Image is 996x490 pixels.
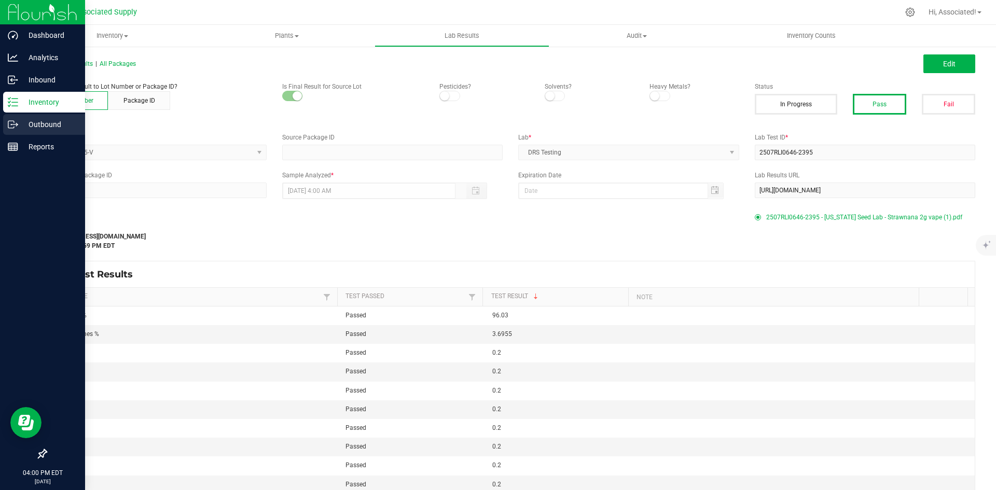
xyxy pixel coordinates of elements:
span: 0.2 [492,424,501,431]
span: 0.2 [492,461,501,469]
span: Passed [345,349,366,356]
a: Test NameSortable [54,292,320,301]
th: Note [628,288,919,306]
strong: [EMAIL_ADDRESS][DOMAIN_NAME] [46,233,146,240]
button: In Progress [755,94,838,115]
inline-svg: Dashboard [8,30,18,40]
p: Outbound [18,118,80,131]
label: Status [755,82,976,91]
span: 0.2 [492,368,501,375]
span: Associated Supply [75,8,137,17]
a: Lab Results [375,25,549,47]
label: Sample Analyzed [282,171,503,180]
p: Dashboard [18,29,80,41]
span: All Packages [100,60,136,67]
span: Lab Results [431,31,493,40]
p: Is Final Result for Source Lot [282,82,424,91]
p: Heavy Metals? [649,82,739,91]
span: Sortable [532,292,540,301]
span: Edit [943,60,956,68]
p: Reports [18,141,80,153]
inline-svg: Outbound [8,119,18,130]
form-radio-button: Primary COA [755,214,761,220]
p: Analytics [18,51,80,64]
span: Passed [345,312,366,319]
a: Plants [200,25,375,47]
span: Passed [345,443,366,450]
span: Passed [345,387,366,394]
label: Expiration Date [518,171,739,180]
a: Inventory [25,25,200,47]
span: Passed [345,424,366,431]
a: Filter [466,290,478,303]
label: Lab Test ID [755,133,976,142]
div: Manage settings [904,7,917,17]
label: Lab Sample Package ID [46,171,267,180]
a: Filter [321,290,333,303]
label: Lot Number [46,133,267,142]
a: Inventory Counts [724,25,899,47]
span: Audit [550,31,724,40]
span: 2507RLI0646-2395 - [US_STATE] Seed Lab - Strawnana 2g vape (1).pdf [766,209,962,225]
button: Package ID [108,91,170,110]
span: Passed [345,405,366,413]
button: Pass [853,94,906,115]
span: 96.03 [492,312,508,319]
span: Inventory Counts [773,31,850,40]
span: 0.2 [492,349,501,356]
p: Pesticides? [439,82,529,91]
p: [DATE] [5,478,80,485]
a: Test ResultSortable [491,292,625,301]
span: 0.2 [492,481,501,488]
span: Lab Test Results [54,269,141,280]
span: Inventory [25,31,200,40]
span: 0.2 [492,443,501,450]
label: Lab [518,133,739,142]
button: Edit [923,54,975,73]
label: Source Package ID [282,133,503,142]
a: Audit [549,25,724,47]
label: Lab Results URL [755,171,976,180]
p: 04:00 PM EDT [5,468,80,478]
a: Test PassedSortable [345,292,466,301]
p: Attach lab result to Lot Number or Package ID? [46,82,267,91]
span: Passed [345,330,366,338]
p: Inbound [18,74,80,86]
label: Last Modified [46,220,208,229]
span: 0.2 [492,405,501,413]
span: 0.2 [492,387,501,394]
inline-svg: Reports [8,142,18,152]
span: | [95,60,97,67]
iframe: Resource center [10,407,41,438]
span: Passed [345,461,366,469]
p: Solvents? [545,82,634,91]
inline-svg: Inbound [8,75,18,85]
span: 3.6955 [492,330,512,338]
span: Plants [200,31,374,40]
span: Hi, Associated! [929,8,976,16]
p: Inventory [18,96,80,108]
span: Passed [345,368,366,375]
inline-svg: Analytics [8,52,18,63]
inline-svg: Inventory [8,97,18,107]
span: Passed [345,481,366,488]
button: Fail [922,94,975,115]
